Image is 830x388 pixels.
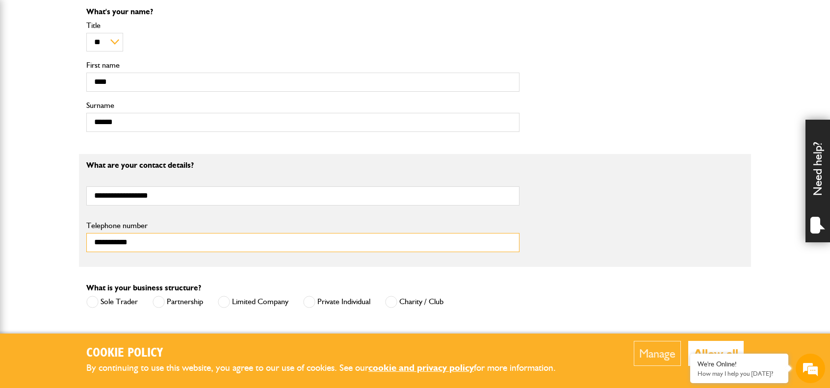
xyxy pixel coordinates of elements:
[688,341,744,366] button: Allow all
[218,296,288,308] label: Limited Company
[153,296,203,308] label: Partnership
[86,296,138,308] label: Sole Trader
[385,296,443,308] label: Charity / Club
[698,360,781,368] div: We're Online!
[634,341,681,366] button: Manage
[86,61,519,69] label: First name
[86,222,519,230] label: Telephone number
[303,296,370,308] label: Private Individual
[17,54,41,68] img: d_20077148190_company_1631870298795_20077148190
[51,55,165,68] div: Chat with us now
[13,120,179,141] input: Enter your email address
[368,362,474,373] a: cookie and privacy policy
[86,346,572,361] h2: Cookie Policy
[161,5,184,28] div: Minimize live chat window
[86,161,519,169] p: What are your contact details?
[86,361,572,376] p: By continuing to use this website, you agree to our use of cookies. See our for more information.
[698,370,781,377] p: How may I help you today?
[86,8,519,16] p: What's your name?
[133,302,178,315] em: Start Chat
[86,284,201,292] label: What is your business structure?
[86,102,519,109] label: Surname
[86,22,519,29] label: Title
[13,91,179,112] input: Enter your last name
[13,149,179,170] input: Enter your phone number
[805,120,830,242] div: Need help?
[13,178,179,294] textarea: Type your message and hit 'Enter'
